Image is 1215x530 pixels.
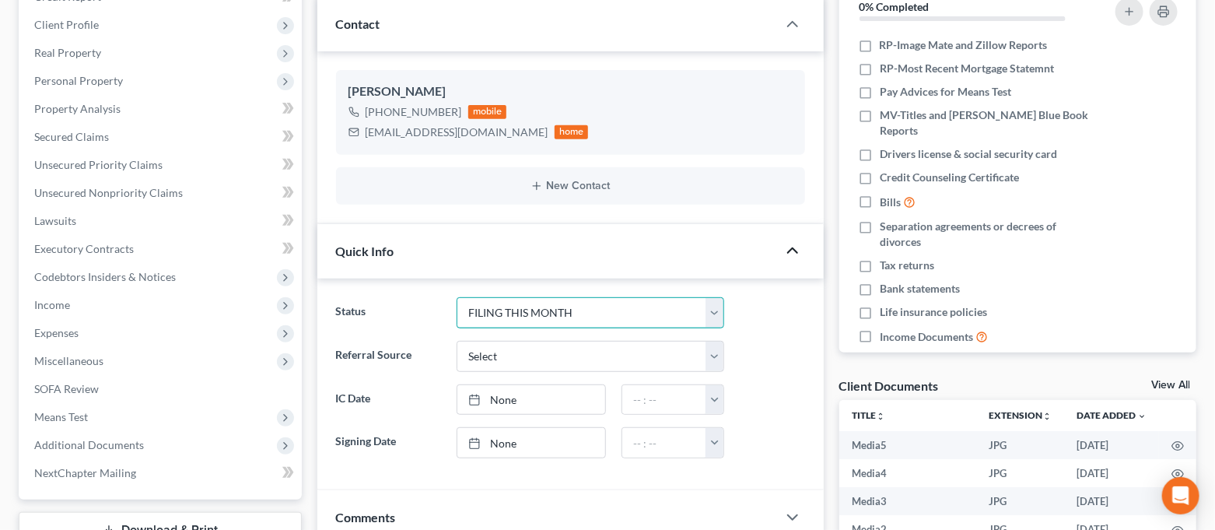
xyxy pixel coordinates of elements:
[348,180,793,192] button: New Contact
[336,244,394,258] span: Quick Info
[34,438,144,451] span: Additional Documents
[22,95,302,123] a: Property Analysis
[34,18,99,31] span: Client Profile
[468,105,507,119] div: mobile
[22,235,302,263] a: Executory Contracts
[22,123,302,151] a: Secured Claims
[457,428,605,458] a: None
[622,428,706,458] input: -- : --
[336,16,380,31] span: Contact
[1064,487,1159,515] td: [DATE]
[880,107,1094,139] span: MV-Titles and [PERSON_NAME] Blue Book Reports
[34,466,136,479] span: NextChapter Mailing
[880,195,901,210] span: Bills
[328,384,450,416] label: IC Date
[839,487,976,515] td: Media3
[366,104,462,120] div: [PHONE_NUMBER]
[839,377,939,394] div: Client Documents
[880,170,1019,185] span: Credit Counseling Certificate
[839,431,976,459] td: Media5
[34,46,101,59] span: Real Property
[880,84,1011,100] span: Pay Advices for Means Test
[34,410,88,423] span: Means Test
[880,281,960,297] span: Bank statements
[22,207,302,235] a: Lawsuits
[1064,431,1159,459] td: [DATE]
[34,298,70,311] span: Income
[34,326,79,339] span: Expenses
[457,385,605,415] a: None
[34,74,123,87] span: Personal Property
[1151,380,1190,391] a: View All
[1064,459,1159,487] td: [DATE]
[34,354,103,367] span: Miscellaneous
[1162,477,1199,514] div: Open Intercom Messenger
[880,304,987,320] span: Life insurance policies
[622,385,706,415] input: -- : --
[976,431,1064,459] td: JPG
[34,186,183,199] span: Unsecured Nonpriority Claims
[976,487,1064,515] td: JPG
[328,297,450,328] label: Status
[328,427,450,458] label: Signing Date
[880,146,1057,162] span: Drivers license & social security card
[880,37,1048,53] span: RP-Image Mate and Zillow Reports
[22,375,302,403] a: SOFA Review
[876,412,885,421] i: unfold_more
[1077,409,1147,421] a: Date Added expand_more
[989,409,1052,421] a: Extensionunfold_more
[366,125,548,140] div: [EMAIL_ADDRESS][DOMAIN_NAME]
[839,459,976,487] td: Media4
[34,158,163,171] span: Unsecured Priority Claims
[34,382,99,395] span: SOFA Review
[1137,412,1147,421] i: expand_more
[22,179,302,207] a: Unsecured Nonpriority Claims
[880,219,1094,250] span: Separation agreements or decrees of divorces
[34,270,176,283] span: Codebtors Insiders & Notices
[976,459,1064,487] td: JPG
[348,82,793,101] div: [PERSON_NAME]
[880,61,1054,76] span: RP-Most Recent Mortgage Statemnt
[22,459,302,487] a: NextChapter Mailing
[336,510,396,525] span: Comments
[880,329,973,345] span: Income Documents
[34,102,121,115] span: Property Analysis
[328,341,450,372] label: Referral Source
[34,242,134,255] span: Executory Contracts
[1042,412,1052,421] i: unfold_more
[555,125,589,139] div: home
[880,258,934,273] span: Tax returns
[22,151,302,179] a: Unsecured Priority Claims
[34,214,76,227] span: Lawsuits
[34,130,109,143] span: Secured Claims
[852,409,885,421] a: Titleunfold_more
